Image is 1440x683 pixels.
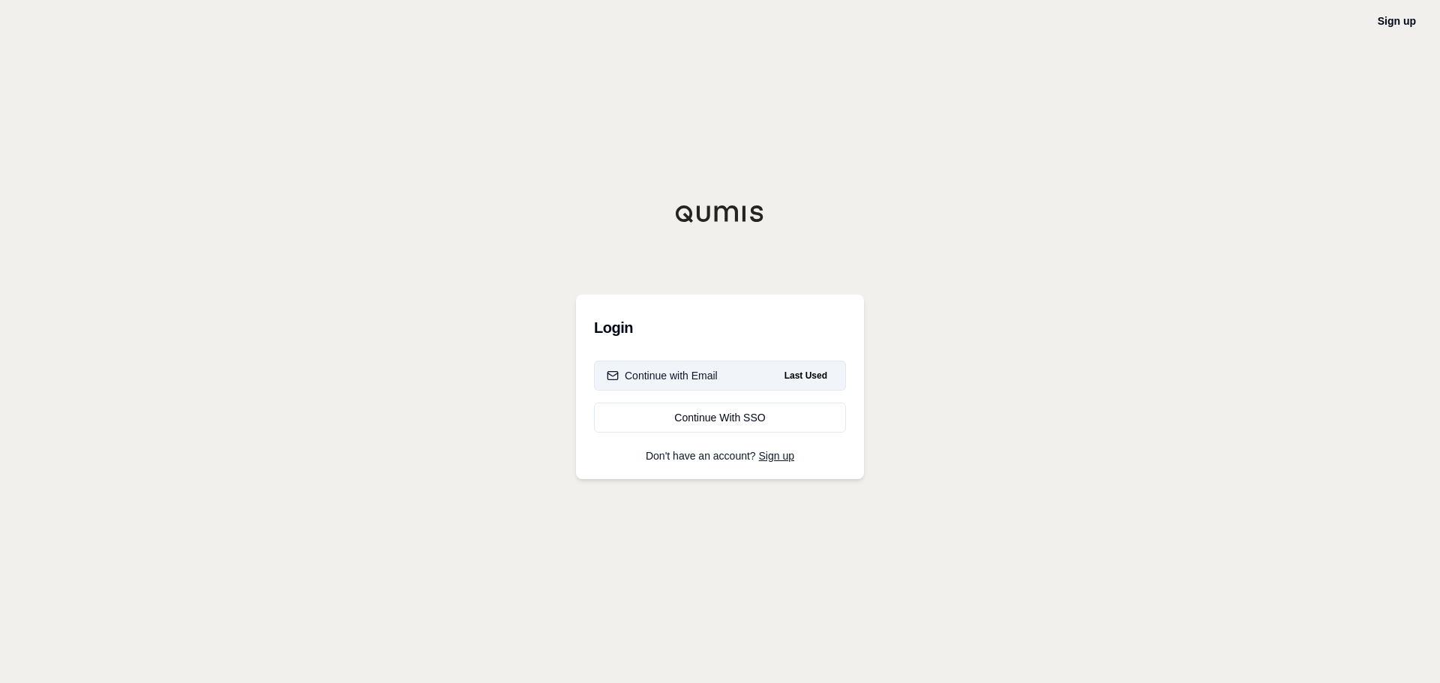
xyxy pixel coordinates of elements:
[759,450,794,462] a: Sign up
[594,361,846,391] button: Continue with EmailLast Used
[607,410,833,425] div: Continue With SSO
[594,451,846,461] p: Don't have an account?
[594,403,846,433] a: Continue With SSO
[594,313,846,343] h3: Login
[607,368,718,383] div: Continue with Email
[675,205,765,223] img: Qumis
[778,367,833,385] span: Last Used
[1378,15,1416,27] a: Sign up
